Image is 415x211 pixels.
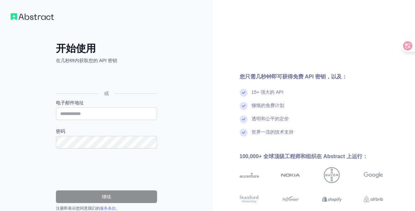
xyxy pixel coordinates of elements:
[281,167,300,183] img: nokia
[11,13,54,20] img: Workflow
[56,157,157,182] iframe: reCAPTCHA
[240,102,248,110] img: check mark
[240,89,248,97] img: check mark
[56,190,157,203] button: 继续
[364,194,383,204] img: airbnb
[252,115,289,129] div: 透明和公平的定价
[240,194,259,204] img: stanford university
[240,153,405,160] div: 100,000+ 全球顶级工程师和组织在 Abstract 上运行：
[252,102,284,115] div: 慷慨的免费计划
[56,43,157,54] h2: 开始使用
[240,115,248,123] img: check mark
[252,89,284,102] div: 15+ 强大的 API
[281,194,300,204] img: payoneer
[324,167,340,183] img: bayer
[56,57,157,64] p: 在几秒钟内获取您的 API 密钥
[56,128,157,135] label: 密码
[322,194,341,204] img: shopify
[240,167,259,183] img: accenture
[56,206,157,211] div: 注册即表示您同意我们的 。
[364,167,383,183] img: google
[99,90,114,97] span: 或
[252,129,294,142] div: 世界一流的技术支持
[53,71,159,86] iframe: “使用 Google 账号登录”按钮
[56,99,157,106] label: 电子邮件地址
[240,129,248,137] img: check mark
[100,206,116,211] a: 服务条款
[240,73,405,81] div: 您只需几秒钟即可获得免费 API 密钥，以及：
